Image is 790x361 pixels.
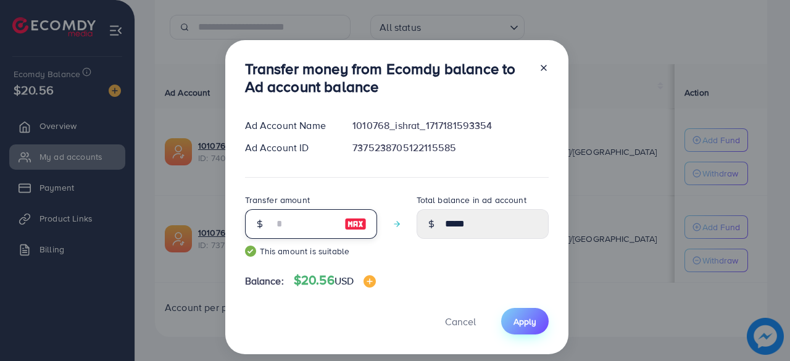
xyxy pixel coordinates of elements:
[430,308,491,334] button: Cancel
[335,274,354,288] span: USD
[245,246,256,257] img: guide
[343,118,558,133] div: 1010768_ishrat_1717181593354
[235,118,343,133] div: Ad Account Name
[417,194,526,206] label: Total balance in ad account
[513,315,536,328] span: Apply
[344,217,367,231] img: image
[343,141,558,155] div: 7375238705122115585
[364,275,376,288] img: image
[445,315,476,328] span: Cancel
[245,194,310,206] label: Transfer amount
[235,141,343,155] div: Ad Account ID
[294,273,376,288] h4: $20.56
[501,308,549,334] button: Apply
[245,60,529,96] h3: Transfer money from Ecomdy balance to Ad account balance
[245,245,377,257] small: This amount is suitable
[245,274,284,288] span: Balance:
